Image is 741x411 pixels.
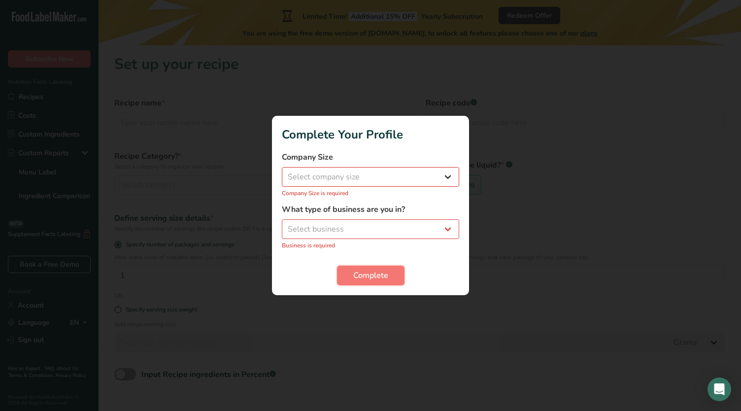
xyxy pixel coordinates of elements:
[282,241,459,250] p: Business is required
[282,151,459,163] label: Company Size
[282,126,459,143] h1: Complete Your Profile
[707,377,731,401] div: Open Intercom Messenger
[282,189,459,198] p: Company Size is required
[337,266,404,285] button: Complete
[353,270,388,281] span: Complete
[282,204,459,215] label: What type of business are you in?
